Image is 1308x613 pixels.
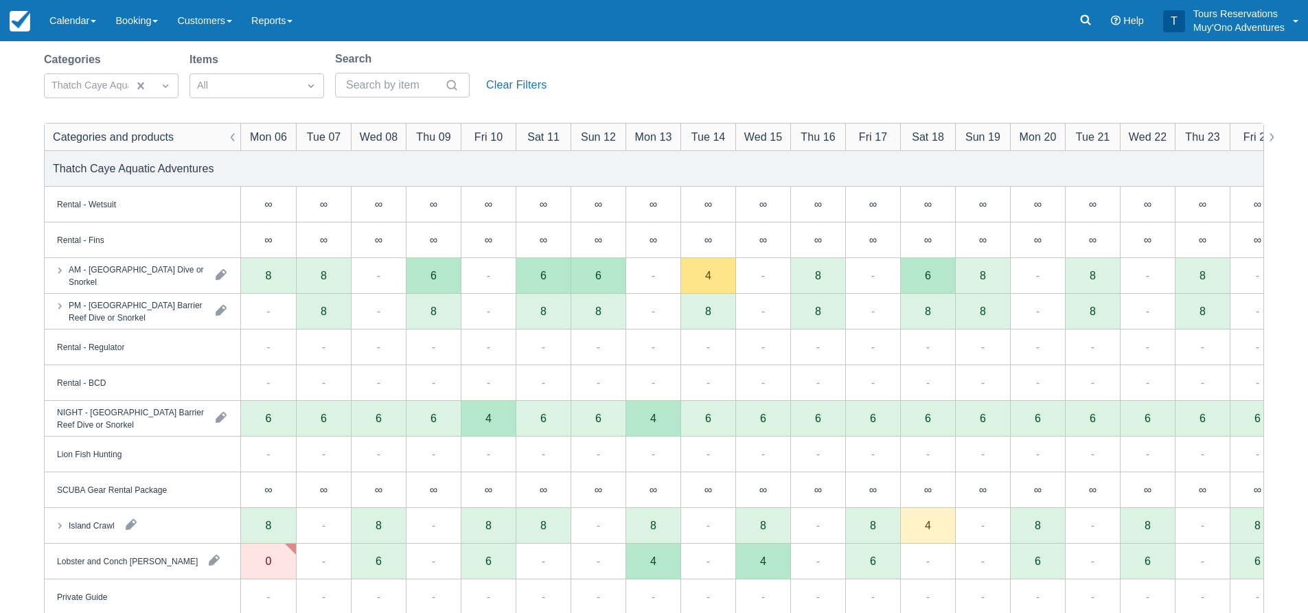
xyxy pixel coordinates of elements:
div: - [432,338,435,355]
div: - [926,374,930,391]
div: Sat 11 [527,128,560,145]
div: ∞ [571,187,626,222]
div: - [1201,338,1204,355]
div: - [432,374,435,391]
div: ∞ [900,472,955,508]
div: - [377,374,380,391]
div: ∞ [1230,222,1285,258]
div: ∞ [595,234,602,245]
div: Thu 09 [416,128,450,145]
div: 6 [1254,413,1261,424]
div: ∞ [1144,234,1151,245]
span: Dropdown icon [304,79,318,93]
div: 6 [870,555,876,566]
div: ∞ [296,472,351,508]
div: ∞ [485,198,492,209]
div: - [871,446,875,462]
div: ∞ [759,198,767,209]
div: T [1163,10,1185,32]
div: PM - [GEOGRAPHIC_DATA] Barrier Reef Dive or Snorkel [69,299,205,323]
div: ∞ [516,222,571,258]
div: ∞ [1010,187,1065,222]
div: ∞ [979,484,987,495]
div: ∞ [869,484,877,495]
div: - [432,446,435,462]
div: 6 [1145,555,1151,566]
i: Help [1111,16,1121,25]
div: - [1091,338,1094,355]
div: ∞ [650,234,657,245]
div: ∞ [1175,472,1230,508]
div: ∞ [320,234,328,245]
div: - [597,374,600,391]
div: - [652,338,655,355]
div: ∞ [626,187,680,222]
div: - [487,338,490,355]
div: - [761,303,765,319]
div: ∞ [1034,484,1042,495]
div: - [1146,338,1149,355]
div: ∞ [1120,472,1175,508]
div: - [542,446,545,462]
p: Muy'Ono Adventures [1193,21,1285,34]
div: ∞ [790,187,845,222]
div: 8 [540,305,547,316]
div: ∞ [955,187,1010,222]
div: - [1036,303,1040,319]
div: - [597,446,600,462]
div: 4 [626,544,680,579]
div: 6 [595,413,601,424]
div: 4 [650,413,656,424]
div: - [816,446,820,462]
div: 8 [1200,305,1206,316]
div: - [377,303,380,319]
div: ∞ [735,472,790,508]
div: ∞ [1254,234,1261,245]
div: ∞ [735,222,790,258]
div: ∞ [704,198,712,209]
div: ∞ [1199,234,1206,245]
div: ∞ [979,198,987,209]
div: Rental - BCD [57,376,106,389]
div: ∞ [790,222,845,258]
div: Tue 21 [1076,128,1110,145]
div: ∞ [759,234,767,245]
div: 6 [485,555,492,566]
div: 8 [815,270,821,281]
div: ∞ [845,222,900,258]
div: ∞ [1144,198,1151,209]
div: ∞ [1065,187,1120,222]
div: ∞ [680,222,735,258]
div: - [487,303,490,319]
div: 6 [1090,413,1096,424]
div: 8 [980,305,986,316]
div: ∞ [1065,472,1120,508]
div: ∞ [1144,484,1151,495]
div: 6 [680,401,735,437]
div: 6 [925,413,931,424]
div: ∞ [375,234,382,245]
div: 6 [980,413,986,424]
div: ∞ [704,484,712,495]
div: - [652,446,655,462]
div: - [652,303,655,319]
div: ∞ [375,484,382,495]
label: Search [335,51,377,67]
div: ∞ [485,484,492,495]
div: ∞ [814,484,822,495]
div: ∞ [320,484,328,495]
div: ∞ [241,222,296,258]
div: ∞ [516,472,571,508]
span: Dropdown icon [159,79,172,93]
div: ∞ [1230,187,1285,222]
div: - [1146,303,1149,319]
div: 6 [1035,555,1041,566]
div: ∞ [430,234,437,245]
div: - [816,374,820,391]
div: Mon 06 [250,128,287,145]
div: - [1256,267,1259,284]
div: Rental - Regulator [57,340,124,353]
div: ∞ [955,472,1010,508]
div: 6 [406,401,461,437]
div: NIGHT - [GEOGRAPHIC_DATA] Barrier Reef Dive or Snorkel [57,406,205,430]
